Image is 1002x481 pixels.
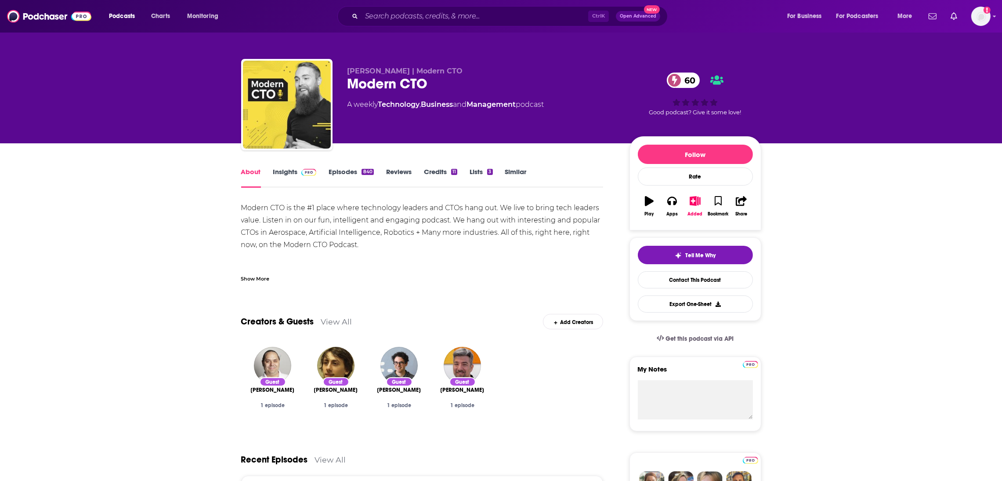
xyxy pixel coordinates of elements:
[377,386,421,394] span: [PERSON_NAME]
[241,202,604,276] div: Modern CTO is the #1 place where technology leaders and CTOs hang out. We live to bring tech lead...
[243,61,331,149] img: Modern CTO
[301,169,317,176] img: Podchaser Pro
[891,9,923,23] button: open menu
[248,402,297,408] div: 1 episode
[109,10,135,22] span: Podcasts
[638,295,753,313] button: Export One-Sheet
[688,211,703,217] div: Added
[947,9,961,24] a: Show notifications dropdown
[378,100,420,109] a: Technology
[743,361,758,368] img: Podchaser Pro
[650,328,741,350] a: Get this podcast via API
[836,10,879,22] span: For Podcasters
[984,7,991,14] svg: Add a profile image
[971,7,991,26] span: Logged in as LindaBurns
[666,211,678,217] div: Apps
[251,386,295,394] a: Zane Bond
[380,347,418,384] img: Aryé Elfenbein
[638,271,753,288] a: Contact This Podcast
[251,386,295,394] span: [PERSON_NAME]
[743,455,758,464] a: Pro website
[543,314,603,329] div: Add Creators
[347,67,463,75] span: [PERSON_NAME] | Modern CTO
[743,360,758,368] a: Pro website
[661,190,684,222] button: Apps
[616,11,660,22] button: Open AdvancedNew
[781,9,833,23] button: open menu
[315,455,346,464] a: View All
[420,100,421,109] span: ,
[638,168,753,186] div: Rate
[386,377,412,386] div: Guest
[444,347,481,384] img: Kevin Goldsmith
[588,11,609,22] span: Ctrl K
[273,168,317,188] a: InsightsPodchaser Pro
[505,168,527,188] a: Similar
[644,211,654,217] div: Play
[424,168,457,188] a: Credits11
[241,316,314,327] a: Creators & Guests
[103,9,146,23] button: open menu
[362,169,373,175] div: 840
[151,10,170,22] span: Charts
[451,169,457,175] div: 11
[638,190,661,222] button: Play
[254,347,291,384] img: Zane Bond
[241,454,308,465] a: Recent Episodes
[925,9,940,24] a: Show notifications dropdown
[470,168,492,188] a: Lists3
[145,9,175,23] a: Charts
[730,190,752,222] button: Share
[787,10,822,22] span: For Business
[347,99,544,110] div: A weekly podcast
[685,252,716,259] span: Tell Me Why
[675,252,682,259] img: tell me why sparkle
[667,73,700,88] a: 60
[311,402,361,408] div: 1 episode
[708,211,728,217] div: Bookmark
[971,7,991,26] button: Show profile menu
[620,14,656,18] span: Open Advanced
[467,100,516,109] a: Management
[362,9,588,23] input: Search podcasts, credits, & more...
[666,335,734,343] span: Get this podcast via API
[449,377,476,386] div: Guest
[638,246,753,264] button: tell me why sparkleTell Me Why
[260,377,286,386] div: Guest
[897,10,912,22] span: More
[438,402,487,408] div: 1 episode
[743,457,758,464] img: Podchaser Pro
[377,386,421,394] a: Aryé Elfenbein
[314,386,358,394] a: Slater Victoroff
[329,168,373,188] a: Episodes840
[321,317,352,326] a: View All
[676,73,700,88] span: 60
[241,168,261,188] a: About
[386,168,412,188] a: Reviews
[317,347,354,384] a: Slater Victoroff
[487,169,492,175] div: 3
[707,190,730,222] button: Bookmark
[644,5,660,14] span: New
[7,8,91,25] img: Podchaser - Follow, Share and Rate Podcasts
[629,67,761,121] div: 60Good podcast? Give it some love!
[971,7,991,26] img: User Profile
[441,386,485,394] a: Kevin Goldsmith
[649,109,742,116] span: Good podcast? Give it some love!
[346,6,676,26] div: Search podcasts, credits, & more...
[441,386,485,394] span: [PERSON_NAME]
[638,365,753,380] label: My Notes
[181,9,230,23] button: open menu
[453,100,467,109] span: and
[375,402,424,408] div: 1 episode
[187,10,218,22] span: Monitoring
[735,211,747,217] div: Share
[421,100,453,109] a: Business
[314,386,358,394] span: [PERSON_NAME]
[684,190,706,222] button: Added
